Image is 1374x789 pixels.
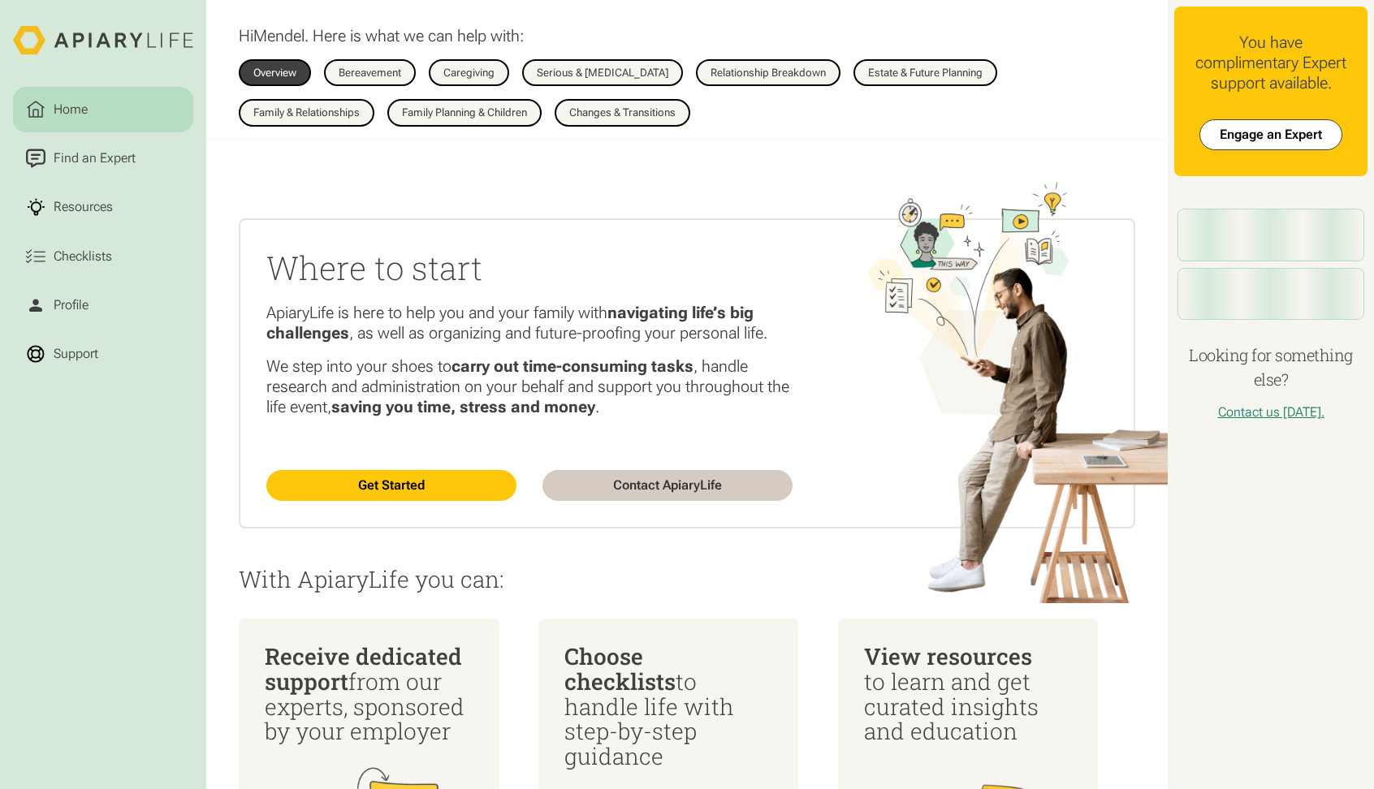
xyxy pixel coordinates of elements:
[266,246,793,290] h2: Where to start
[711,67,826,78] div: Relationship Breakdown
[1199,119,1342,150] a: Engage an Expert
[331,397,595,416] strong: saving you time, stress and money
[13,136,193,181] a: Find an Expert
[13,282,193,328] a: Profile
[864,641,1032,671] span: View resources
[50,295,92,315] div: Profile
[239,59,311,86] a: Overview
[429,59,509,86] a: Caregiving
[696,59,840,86] a: Relationship Breakdown
[853,59,997,86] a: Estate & Future Planning
[443,67,495,78] div: Caregiving
[266,470,516,501] a: Get Started
[339,67,401,78] div: Bereavement
[13,331,193,377] a: Support
[1187,32,1355,93] div: You have complimentary Expert support available.
[239,567,1135,593] p: With ApiaryLife you can:
[564,645,773,770] div: to handle life with step-by-step guidance
[265,645,473,744] div: from our experts, sponsored by your employer
[864,645,1073,744] div: to learn and get curated insights and education
[266,303,793,343] p: ApiaryLife is here to help you and your family with , as well as organizing and future-proofing y...
[542,470,793,501] a: Contact ApiaryLife
[387,99,542,126] a: Family Planning & Children
[266,356,793,417] p: We step into your shoes to , handle research and administration on your behalf and support you th...
[50,149,139,168] div: Find an Expert
[555,99,690,126] a: Changes & Transitions
[13,233,193,278] a: Checklists
[239,99,374,126] a: Family & Relationships
[239,26,524,46] p: Hi . Here is what we can help with:
[1174,343,1368,391] h4: Looking for something else?
[50,100,91,119] div: Home
[537,67,668,78] div: Serious & [MEDICAL_DATA]
[522,59,683,86] a: Serious & [MEDICAL_DATA]
[564,641,676,696] span: Choose checklists
[50,247,115,266] div: Checklists
[324,59,416,86] a: Bereavement
[13,184,193,230] a: Resources
[50,197,116,217] div: Resources
[265,641,462,696] span: Receive dedicated support
[13,87,193,132] a: Home
[253,26,305,45] span: Mendel
[50,344,102,364] div: Support
[402,107,527,118] div: Family Planning & Children
[868,67,983,78] div: Estate & Future Planning
[452,356,693,376] strong: carry out time-consuming tasks
[1218,404,1324,420] a: Contact us [DATE].
[253,107,360,118] div: Family & Relationships
[569,107,676,118] div: Changes & Transitions
[266,303,754,343] strong: navigating life’s big challenges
